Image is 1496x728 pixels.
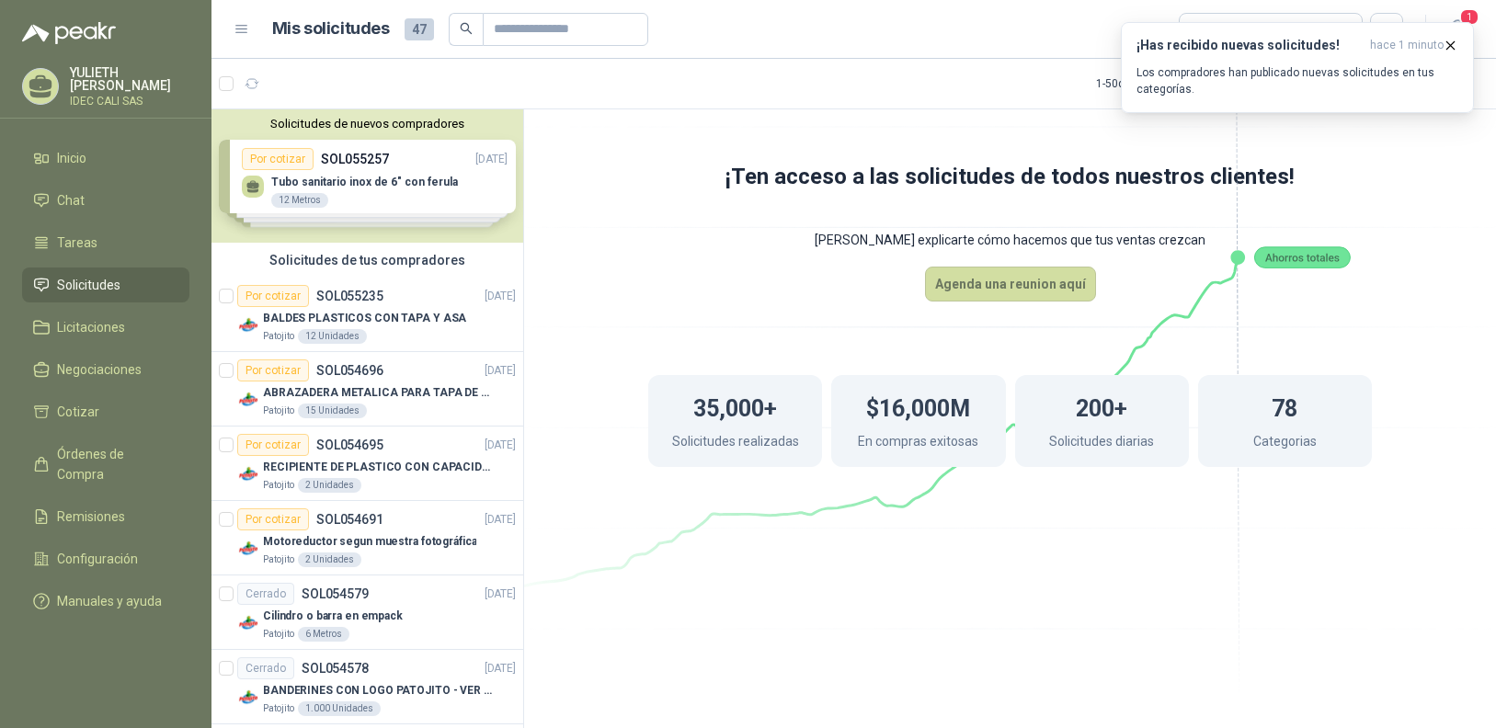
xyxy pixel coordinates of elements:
[1076,386,1127,427] h1: 200+
[211,427,523,501] a: Por cotizarSOL054695[DATE] Company LogoRECIPIENTE DE PLASTICO CON CAPACIDAD DE 1.8 LT PARA LA EXT...
[1121,22,1474,113] button: ¡Has recibido nuevas solicitudes!hace 1 minuto Los compradores han publicado nuevas solicitudes e...
[237,463,259,485] img: Company Logo
[263,533,476,551] p: Motoreductor segun muestra fotográfica
[1049,431,1154,456] p: Solicitudes diarias
[316,290,383,302] p: SOL055235
[237,285,309,307] div: Por cotizar
[1191,19,1229,40] div: Todas
[57,402,99,422] span: Cotizar
[57,148,86,168] span: Inicio
[302,587,369,600] p: SOL054579
[298,552,361,567] div: 2 Unidades
[237,389,259,411] img: Company Logo
[237,612,259,634] img: Company Logo
[316,513,383,526] p: SOL054691
[1136,64,1458,97] p: Los compradores han publicado nuevas solicitudes en tus categorías.
[22,394,189,429] a: Cotizar
[1272,386,1297,427] h1: 78
[263,459,492,476] p: RECIPIENTE DE PLASTICO CON CAPACIDAD DE 1.8 LT PARA LA EXTRACCIÓN MANUAL DE LIQUIDOS
[22,22,116,44] img: Logo peakr
[211,352,523,427] a: Por cotizarSOL054696[DATE] Company LogoABRAZADERA METALICA PARA TAPA DE TAMBOR DE PLASTICO DE 50 ...
[57,444,172,484] span: Órdenes de Compra
[263,310,466,327] p: BALDES PLASTICOS CON TAPA Y ASA
[263,701,294,716] p: Patojito
[693,386,777,427] h1: 35,000+
[316,364,383,377] p: SOL054696
[57,591,162,611] span: Manuales y ayuda
[237,687,259,709] img: Company Logo
[485,362,516,380] p: [DATE]
[485,586,516,603] p: [DATE]
[672,431,799,456] p: Solicitudes realizadas
[22,584,189,619] a: Manuales y ayuda
[263,384,492,402] p: ABRAZADERA METALICA PARA TAPA DE TAMBOR DE PLASTICO DE 50 LT
[263,552,294,567] p: Patojito
[70,66,189,92] p: YULIETH [PERSON_NAME]
[263,682,492,700] p: BANDERINES CON LOGO PATOJITO - VER DOC ADJUNTO
[263,329,294,344] p: Patojito
[298,329,367,344] div: 12 Unidades
[1441,13,1474,46] button: 1
[866,386,970,427] h1: $16,000M
[237,359,309,381] div: Por cotizar
[263,608,403,625] p: Cilindro o barra en empack
[1253,431,1317,456] p: Categorias
[22,141,189,176] a: Inicio
[219,117,516,131] button: Solicitudes de nuevos compradores
[57,190,85,210] span: Chat
[211,109,523,243] div: Solicitudes de nuevos compradoresPor cotizarSOL055257[DATE] Tubo sanitario inox de 6" con ferula1...
[22,499,189,534] a: Remisiones
[263,404,294,418] p: Patojito
[485,437,516,454] p: [DATE]
[237,434,309,456] div: Por cotizar
[263,478,294,493] p: Patojito
[22,225,189,260] a: Tareas
[57,549,138,569] span: Configuración
[57,233,97,253] span: Tareas
[22,310,189,345] a: Licitaciones
[70,96,189,107] p: IDEC CALI SAS
[237,583,294,605] div: Cerrado
[1370,38,1444,53] span: hace 1 minuto
[298,404,367,418] div: 15 Unidades
[237,538,259,560] img: Company Logo
[237,508,309,530] div: Por cotizar
[485,511,516,529] p: [DATE]
[57,359,142,380] span: Negociaciones
[405,18,434,40] span: 47
[57,506,125,527] span: Remisiones
[211,278,523,352] a: Por cotizarSOL055235[DATE] Company LogoBALDES PLASTICOS CON TAPA Y ASAPatojito12 Unidades
[316,438,383,451] p: SOL054695
[57,275,120,295] span: Solicitudes
[22,541,189,576] a: Configuración
[211,575,523,650] a: CerradoSOL054579[DATE] Company LogoCilindro o barra en empackPatojito6 Metros
[237,314,259,336] img: Company Logo
[22,267,189,302] a: Solicitudes
[298,701,381,716] div: 1.000 Unidades
[237,657,294,679] div: Cerrado
[57,317,125,337] span: Licitaciones
[211,650,523,724] a: CerradoSOL054578[DATE] Company LogoBANDERINES CON LOGO PATOJITO - VER DOC ADJUNTOPatojito1.000 Un...
[485,660,516,677] p: [DATE]
[22,352,189,387] a: Negociaciones
[22,437,189,492] a: Órdenes de Compra
[485,288,516,305] p: [DATE]
[211,501,523,575] a: Por cotizarSOL054691[DATE] Company LogoMotoreductor segun muestra fotográficaPatojito2 Unidades
[22,183,189,218] a: Chat
[1096,69,1203,98] div: 1 - 50 de 53
[858,431,978,456] p: En compras exitosas
[460,22,473,35] span: search
[925,267,1096,301] button: Agenda una reunion aquí
[1136,38,1363,53] h3: ¡Has recibido nuevas solicitudes!
[263,627,294,642] p: Patojito
[302,662,369,675] p: SOL054578
[272,16,390,42] h1: Mis solicitudes
[1459,8,1479,26] span: 1
[211,243,523,278] div: Solicitudes de tus compradores
[298,478,361,493] div: 2 Unidades
[298,627,349,642] div: 6 Metros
